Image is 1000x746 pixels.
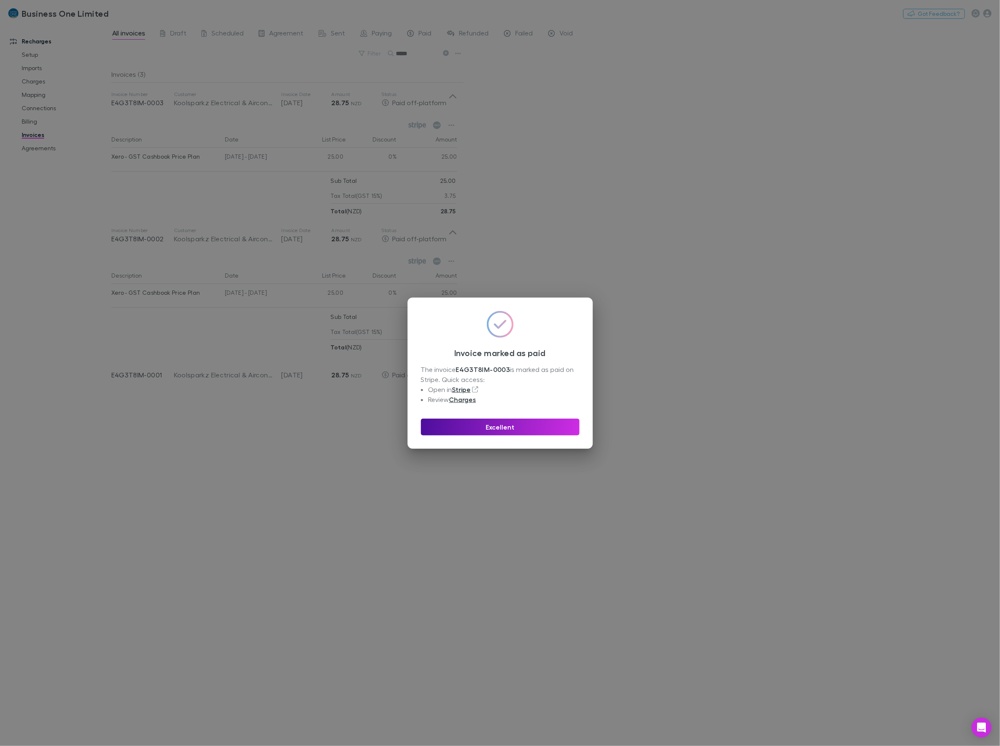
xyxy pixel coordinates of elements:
strong: E4G3T8IM-0003 [456,365,510,374]
a: Stripe [452,385,471,394]
button: Excellent [421,419,579,435]
img: GradientCheckmarkIcon.svg [487,311,514,338]
li: Open in [428,384,579,394]
div: The invoice is marked as paid on Stripe. Quick access: [421,364,579,405]
h3: Invoice marked as paid [421,348,579,358]
a: Charges [449,395,476,404]
li: Review [428,394,579,405]
div: Open Intercom Messenger [972,718,992,738]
